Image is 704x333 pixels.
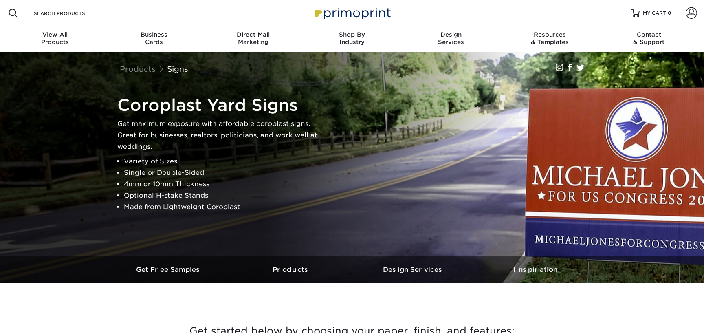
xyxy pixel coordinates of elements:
a: Inspiration [474,256,596,283]
a: View AllProducts [6,26,105,52]
div: Products [6,31,105,46]
span: Business [105,31,204,38]
a: Contact& Support [599,26,698,52]
span: Design [401,31,500,38]
a: Signs [167,64,188,73]
a: Get Free Samples [108,256,230,283]
a: Resources& Templates [500,26,599,52]
a: BusinessCards [105,26,204,52]
span: View All [6,31,105,38]
span: Shop By [303,31,402,38]
span: MY CART [643,10,666,17]
span: Direct Mail [204,31,303,38]
img: Primoprint [311,4,393,22]
span: 0 [668,10,671,16]
a: Products [230,256,352,283]
h1: Coroplast Yard Signs [117,95,321,115]
a: Shop ByIndustry [303,26,402,52]
span: Contact [599,31,698,38]
a: Direct MailMarketing [204,26,303,52]
div: & Templates [500,31,599,46]
h3: Inspiration [474,266,596,273]
h3: Products [230,266,352,273]
li: Optional H-stake Stands [124,190,321,201]
p: Get maximum exposure with affordable coroplast signs. Great for businesses, realtors, politicians... [117,118,321,152]
input: SEARCH PRODUCTS..... [33,8,112,18]
li: Variety of Sizes [124,156,321,167]
li: 4mm or 10mm Thickness [124,179,321,190]
div: Industry [303,31,402,46]
div: Marketing [204,31,303,46]
li: Single or Double-Sided [124,167,321,179]
span: Resources [500,31,599,38]
a: Products [120,64,156,73]
a: Design Services [352,256,474,283]
li: Made from Lightweight Coroplast [124,201,321,213]
div: Cards [105,31,204,46]
h3: Design Services [352,266,474,273]
h3: Get Free Samples [108,266,230,273]
div: Services [401,31,500,46]
a: DesignServices [401,26,500,52]
div: & Support [599,31,698,46]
